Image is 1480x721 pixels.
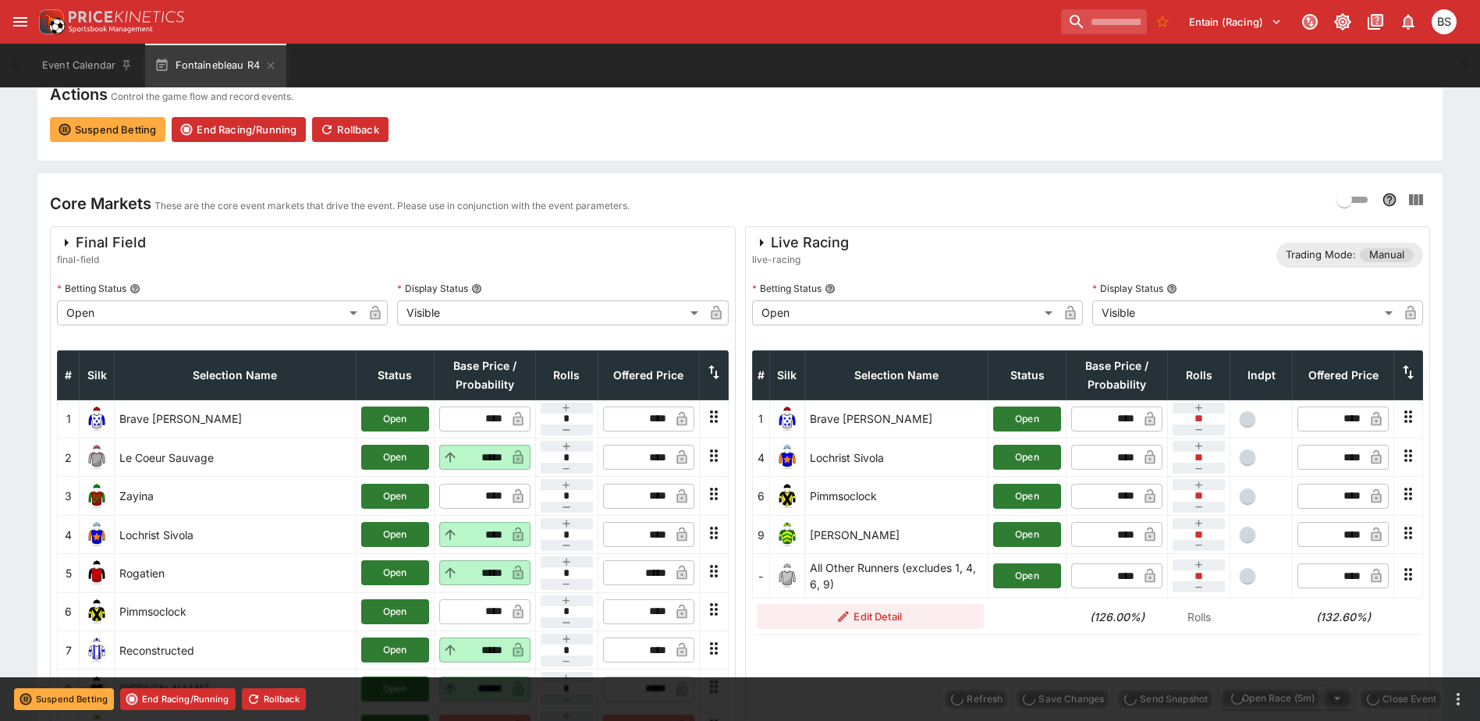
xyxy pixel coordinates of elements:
h4: Actions [50,84,108,105]
th: Base Price / Probability [1067,350,1168,400]
button: Betting Status [130,283,140,294]
button: Rollback [242,688,306,710]
td: Brave [PERSON_NAME] [804,400,988,438]
td: 2 [58,439,80,477]
td: 6 [58,592,80,630]
td: Le Coeur Sauvage [115,439,357,477]
button: End Racing/Running [172,117,306,142]
button: Rollback [312,117,388,142]
td: [PERSON_NAME] [115,669,357,708]
img: runner 2 [84,445,109,470]
h6: (126.00%) [1071,609,1163,625]
input: search [1061,9,1147,34]
img: runner 1 [775,407,800,432]
th: Base Price / Probability [434,350,535,400]
th: # [58,350,80,400]
td: 4 [58,515,80,553]
img: runner 4 [84,522,109,547]
td: Pimmsoclock [115,592,357,630]
button: Open [361,560,429,585]
button: Fontainebleau R4 [145,44,286,87]
button: Connected to PK [1296,8,1324,36]
div: Brendan Scoble [1432,9,1457,34]
p: Display Status [397,282,468,295]
h4: Core Markets [50,194,151,214]
button: Open [361,484,429,509]
th: Status [356,350,434,400]
td: 1 [58,400,80,438]
p: Rolls [1173,609,1226,625]
div: Visible [397,300,703,325]
th: # [752,350,769,400]
button: Display Status [1166,283,1177,294]
img: Sportsbook Management [69,26,153,33]
td: All Other Runners (excludes 1, 4, 6, 9) [804,554,988,598]
th: Offered Price [598,350,699,400]
button: No Bookmarks [1150,9,1175,34]
img: PriceKinetics [69,11,184,23]
button: Open [993,522,1061,547]
p: Control the game flow and record events. [111,89,293,105]
img: PriceKinetics Logo [34,6,66,37]
td: - [752,554,769,598]
button: Open [993,407,1061,432]
img: runner 3 [84,484,109,509]
div: Live Racing [752,233,849,252]
p: These are the core event markets that drive the event. Please use in conjunction with the event p... [154,198,630,214]
button: more [1449,690,1468,709]
button: Betting Status [825,283,836,294]
div: Final Field [57,233,146,252]
img: runner 7 [84,638,109,662]
th: Rolls [1168,350,1230,400]
p: Betting Status [57,282,126,295]
img: runner 4 [775,445,800,470]
div: Visible [1092,300,1398,325]
button: Open [993,484,1061,509]
button: Open [361,522,429,547]
img: runner 5 [84,560,109,585]
button: Suspend Betting [14,688,114,710]
td: Lochrist Sivola [804,439,988,477]
h6: (132.60%) [1297,609,1389,625]
button: open drawer [6,8,34,36]
td: 9 [752,515,769,553]
td: Zayina [115,477,357,515]
button: Open [993,563,1061,588]
td: 8 [58,669,80,708]
th: Status [988,350,1067,400]
button: Brendan Scoble [1427,5,1461,39]
button: Open [361,677,429,701]
img: runner 1 [84,407,109,432]
button: Event Calendar [33,44,142,87]
img: runner 8 [84,677,109,701]
td: 3 [58,477,80,515]
div: Open [752,300,1058,325]
button: Documentation [1361,8,1389,36]
td: 5 [58,554,80,592]
img: runner 6 [775,484,800,509]
div: Open [57,300,363,325]
p: Betting Status [752,282,822,295]
button: Toggle light/dark mode [1329,8,1357,36]
th: Independent [1230,350,1293,400]
td: Reconstructed [115,631,357,669]
span: Manual [1360,247,1414,263]
td: Rogatien [115,554,357,592]
img: blank-silk.png [775,563,800,588]
td: Lochrist Sivola [115,515,357,553]
div: split button [1220,687,1353,709]
button: End Racing/Running [120,688,236,710]
button: Suspend Betting [50,117,165,142]
th: Offered Price [1293,350,1394,400]
th: Selection Name [804,350,988,400]
td: 6 [752,477,769,515]
button: Notifications [1394,8,1422,36]
button: Open [993,445,1061,470]
span: live-racing [752,252,849,268]
button: Select Tenant [1180,9,1291,34]
img: runner 9 [775,522,800,547]
p: Display Status [1092,282,1163,295]
td: Brave [PERSON_NAME] [115,400,357,438]
td: Pimmsoclock [804,477,988,515]
th: Selection Name [115,350,357,400]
